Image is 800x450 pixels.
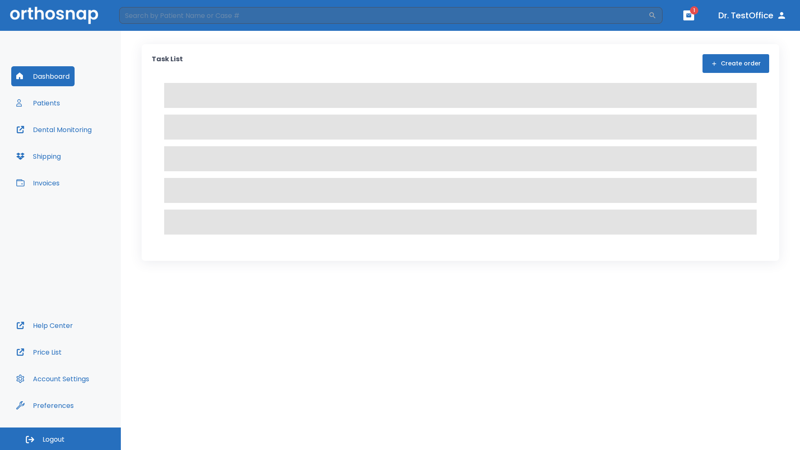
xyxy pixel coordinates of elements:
button: Patients [11,93,65,113]
p: Task List [152,54,183,73]
input: Search by Patient Name or Case # [119,7,648,24]
span: Logout [42,435,65,444]
button: Shipping [11,146,66,166]
button: Account Settings [11,369,94,389]
button: Help Center [11,315,78,335]
button: Dr. TestOffice [715,8,790,23]
button: Dental Monitoring [11,120,97,140]
button: Create order [702,54,769,73]
button: Price List [11,342,67,362]
button: Dashboard [11,66,75,86]
button: Preferences [11,395,79,415]
img: Orthosnap [10,7,98,24]
button: Invoices [11,173,65,193]
span: 1 [690,6,698,15]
